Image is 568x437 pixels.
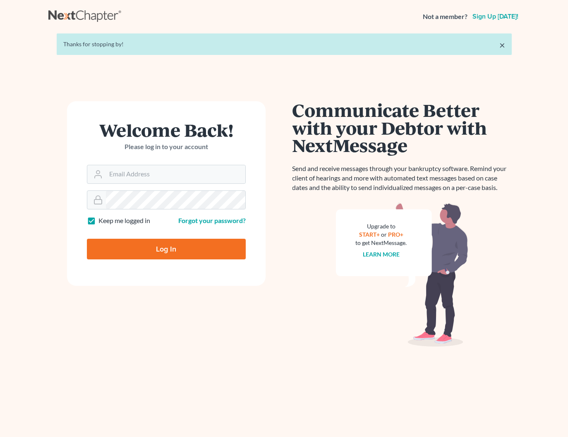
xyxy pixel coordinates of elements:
[87,121,246,139] h1: Welcome Back!
[292,101,512,154] h1: Communicate Better with your Debtor with NextMessage
[106,165,245,183] input: Email Address
[359,231,380,238] a: START+
[87,142,246,152] p: Please log in to your account
[336,202,468,347] img: nextmessage_bg-59042aed3d76b12b5cd301f8e5b87938c9018125f34e5fa2b7a6b67550977c72.svg
[356,222,407,230] div: Upgrade to
[423,12,467,21] strong: Not a member?
[98,216,150,226] label: Keep me logged in
[381,231,387,238] span: or
[363,251,400,258] a: Learn more
[471,13,520,20] a: Sign up [DATE]!
[292,164,512,192] p: Send and receive messages through your bankruptcy software. Remind your client of hearings and mo...
[178,216,246,224] a: Forgot your password?
[87,239,246,259] input: Log In
[63,40,505,48] div: Thanks for stopping by!
[499,40,505,50] a: ×
[356,239,407,247] div: to get NextMessage.
[388,231,403,238] a: PRO+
